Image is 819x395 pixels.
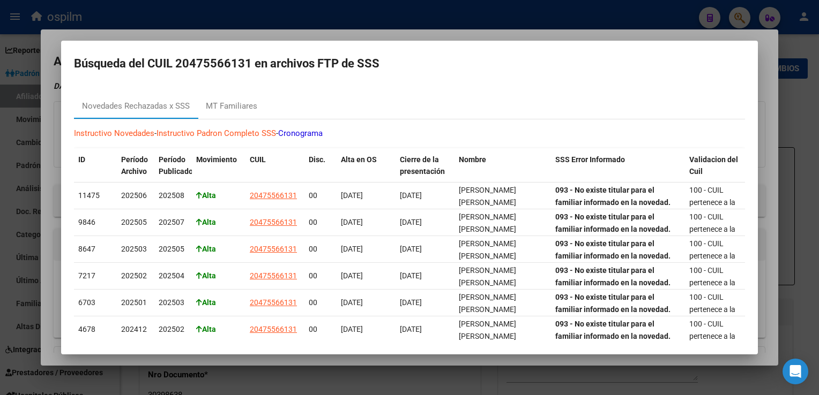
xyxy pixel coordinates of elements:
span: [DATE] [400,218,422,226]
span: Cierre de la presentación [400,155,445,176]
div: 00 [309,216,332,229]
span: 20475566131 [250,218,297,226]
span: [DATE] [400,191,422,200]
span: CUIL [250,155,266,164]
span: Período Publicado [159,155,193,176]
span: 20475566131 [250,245,297,253]
span: [PERSON_NAME] [PERSON_NAME] [459,320,516,340]
strong: Alta [196,271,216,280]
span: [PERSON_NAME] [PERSON_NAME] [459,293,516,314]
span: SSS Error Informado [555,155,625,164]
div: Novedades Rechazadas x SSS [82,100,190,112]
strong: Alta [196,191,216,200]
datatable-header-cell: Período Archivo [117,148,154,184]
p: - - [74,127,745,140]
strong: 093 - No existe titular para el familiar informado en la novedad. [555,320,671,340]
span: 202503 [159,298,184,307]
datatable-header-cell: ID [74,148,117,184]
a: Instructivo Padron Completo SSS [157,128,276,138]
strong: Alta [196,218,216,226]
span: ID [78,155,85,164]
span: 20475566131 [250,191,297,200]
span: [DATE] [341,298,363,307]
div: Open Intercom Messenger [783,359,808,384]
span: 11475 [78,191,100,200]
a: Instructivo Novedades [74,128,154,138]
div: MT Familiares [206,100,257,112]
span: Disc. [309,155,325,164]
span: 202503 [121,245,147,253]
span: 100 - CUIL pertenece a la persona - OK [689,320,735,353]
a: Cronograma [278,128,323,138]
span: 100 - CUIL pertenece a la persona - OK [689,212,735,246]
span: [PERSON_NAME] [PERSON_NAME] [459,212,516,233]
span: Período Archivo [121,155,148,176]
span: 202506 [121,191,147,200]
span: 9846 [78,218,95,226]
span: [DATE] [400,245,422,253]
span: Validacion del Cuil [689,155,738,176]
span: 6703 [78,298,95,307]
datatable-header-cell: Movimiento [192,148,245,184]
span: 202508 [159,191,184,200]
datatable-header-cell: Período Publicado [154,148,192,184]
span: 202505 [121,218,147,226]
strong: 093 - No existe titular para el familiar informado en la novedad. [555,239,671,260]
span: 20475566131 [250,298,297,307]
datatable-header-cell: CUIL [245,148,304,184]
datatable-header-cell: Cierre de la presentación [396,148,455,184]
datatable-header-cell: Nombre [455,148,551,184]
span: 202502 [159,325,184,333]
span: 202412 [121,325,147,333]
div: 00 [309,270,332,282]
div: 00 [309,323,332,336]
strong: 093 - No existe titular para el familiar informado en la novedad. [555,212,671,233]
span: 20475566131 [250,325,297,333]
span: 100 - CUIL pertenece a la persona - OK [689,293,735,326]
span: Nombre [459,155,486,164]
span: [PERSON_NAME] [PERSON_NAME] [459,239,516,260]
span: 100 - CUIL pertenece a la persona - OK [689,239,735,272]
datatable-header-cell: Validacion del Cuil [685,148,744,184]
datatable-header-cell: Alta en OS [337,148,396,184]
strong: 093 - No existe titular para el familiar informado en la novedad. [555,186,671,207]
strong: Alta [196,298,216,307]
strong: 093 - No existe titular para el familiar informado en la novedad. [555,293,671,314]
span: [PERSON_NAME] [PERSON_NAME] [459,186,516,207]
span: [DATE] [400,325,422,333]
span: Alta en OS [341,155,377,164]
strong: Alta [196,325,216,333]
span: 8647 [78,245,95,253]
h2: Búsqueda del CUIL 20475566131 en archivos FTP de SSS [74,54,745,74]
span: 202507 [159,218,184,226]
span: [DATE] [341,271,363,280]
span: 202505 [159,245,184,253]
datatable-header-cell: Disc. [304,148,337,184]
span: 4678 [78,325,95,333]
span: 20475566131 [250,271,297,280]
span: [DATE] [341,325,363,333]
span: [DATE] [341,245,363,253]
span: 100 - CUIL pertenece a la persona - OK [689,266,735,299]
span: [PERSON_NAME] [PERSON_NAME] [459,266,516,287]
span: Movimiento [196,155,237,164]
strong: 093 - No existe titular para el familiar informado en la novedad. [555,266,671,287]
strong: Alta [196,245,216,253]
span: [DATE] [341,218,363,226]
span: 202501 [121,298,147,307]
div: 00 [309,189,332,202]
div: 00 [309,297,332,309]
span: 202502 [121,271,147,280]
span: 100 - CUIL pertenece a la persona - OK [689,186,735,219]
datatable-header-cell: SSS Error Informado [551,148,685,184]
span: [DATE] [400,298,422,307]
datatable-header-cell: Cuil Error [744,148,803,184]
span: 202504 [159,271,184,280]
span: [DATE] [341,191,363,200]
span: [DATE] [400,271,422,280]
span: 7217 [78,271,95,280]
div: 00 [309,243,332,255]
